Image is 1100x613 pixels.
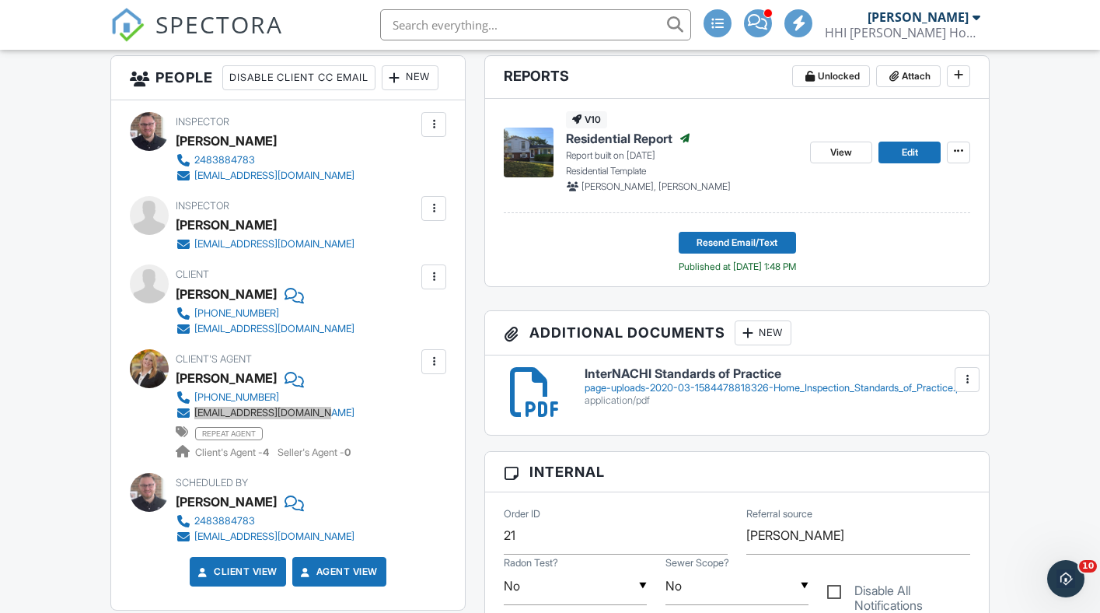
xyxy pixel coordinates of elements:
div: HHI Hodge Home Inspections [825,25,980,40]
a: [EMAIL_ADDRESS][DOMAIN_NAME] [176,168,354,184]
a: 2483884783 [176,152,354,168]
a: [PHONE_NUMBER] [176,306,354,321]
a: [PHONE_NUMBER] [176,390,354,405]
h6: InterNACHI Standards of Practice [585,367,970,381]
div: Disable Client CC Email [222,65,375,90]
span: Scheduled By [176,477,248,489]
a: [PERSON_NAME] [176,366,277,390]
h3: Additional Documents [485,311,989,356]
iframe: Intercom live chat [1047,560,1084,597]
strong: 4 [263,447,269,458]
div: [EMAIL_ADDRESS][DOMAIN_NAME] [194,170,354,182]
label: Disable All Notifications [827,583,970,603]
a: InterNACHI Standards of Practice page-uploads-2020-03-1584478818326-Home_Inspection_Standards_of_... [585,367,970,407]
div: 2483884783 [194,154,255,166]
div: [PERSON_NAME] [868,9,969,25]
span: Seller's Agent - [278,447,351,458]
label: Sewer Scope? [665,556,729,570]
div: [PERSON_NAME] [176,490,277,513]
a: 2483884783 [176,513,354,529]
div: [PERSON_NAME] [176,282,277,306]
span: 10 [1079,560,1097,573]
h3: Internal [485,452,989,492]
div: [EMAIL_ADDRESS][DOMAIN_NAME] [194,323,354,335]
a: SPECTORA [110,21,283,54]
a: [EMAIL_ADDRESS][DOMAIN_NAME] [176,405,354,421]
div: [EMAIL_ADDRESS][DOMAIN_NAME] [194,531,354,543]
a: [EMAIL_ADDRESS][DOMAIN_NAME] [176,529,354,545]
div: application/pdf [585,394,970,407]
span: Client's Agent [176,353,252,365]
div: [PHONE_NUMBER] [194,307,279,320]
span: repeat agent [195,427,263,440]
div: [PHONE_NUMBER] [194,391,279,404]
div: New [382,65,438,90]
label: Referral source [746,507,812,521]
div: New [735,321,791,345]
div: [EMAIL_ADDRESS][DOMAIN_NAME] [194,407,354,419]
span: Client [176,268,209,280]
a: [EMAIL_ADDRESS][DOMAIN_NAME] [176,321,354,337]
strong: 0 [344,447,351,458]
h3: People [111,56,466,100]
a: Agent View [298,564,378,580]
a: Client View [195,564,278,580]
label: Radon Test? [504,556,558,570]
div: [EMAIL_ADDRESS][DOMAIN_NAME] [194,238,354,250]
div: page-uploads-2020-03-1584478818326-Home_Inspection_Standards_of_Practice.pdf [585,382,970,394]
span: Client's Agent - [195,447,271,458]
span: SPECTORA [155,8,283,40]
div: 2483884783 [194,515,255,527]
div: [PERSON_NAME] [176,129,277,152]
span: Inspector [176,200,229,212]
a: [EMAIL_ADDRESS][DOMAIN_NAME] [176,236,354,252]
div: [PERSON_NAME] [176,213,277,236]
label: Order ID [504,507,540,521]
input: Search everything... [380,9,691,40]
img: The Best Home Inspection Software - Spectora [110,8,145,42]
span: Inspector [176,116,229,128]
